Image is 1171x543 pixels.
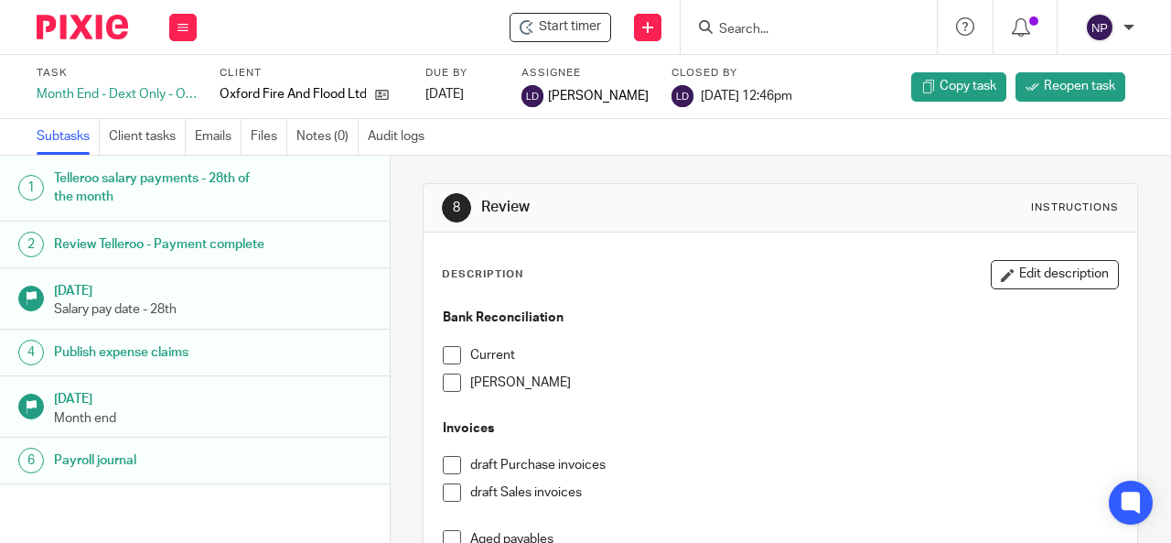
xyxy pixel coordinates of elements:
[539,17,601,37] span: Start timer
[251,119,287,155] a: Files
[1085,13,1114,42] img: svg%3E
[717,22,882,38] input: Search
[54,277,371,300] h1: [DATE]
[54,165,265,212] h1: Telleroo salary payments - 28th of the month
[54,339,265,366] h1: Publish expense claims
[940,77,996,95] span: Copy task
[1031,201,1119,215] div: Instructions
[470,374,1118,392] p: [PERSON_NAME]
[37,119,100,155] a: Subtasks
[18,175,44,201] div: 1
[54,231,265,258] h1: Review Telleroo - Payment complete
[37,15,128,39] img: Pixie
[37,66,197,81] label: Task
[470,483,1118,502] p: draft Sales invoices
[470,456,1118,474] p: draft Purchase invoices
[481,198,820,217] h1: Review
[109,119,186,155] a: Client tasks
[442,267,523,282] p: Description
[54,300,371,319] p: Salary pay date - 28th
[1015,72,1125,102] a: Reopen task
[443,422,494,435] strong: Invoices
[470,346,1118,364] p: Current
[37,85,197,103] div: Month End - Dext Only - Oxford Fire And Flood Ltd
[425,85,499,103] div: [DATE]
[296,119,359,155] a: Notes (0)
[368,119,434,155] a: Audit logs
[510,13,611,42] div: Oxford Fire And Flood Ltd - Month End - Dext Only - Oxford Fire And Flood Ltd
[911,72,1006,102] a: Copy task
[54,386,371,408] h1: [DATE]
[1044,77,1115,95] span: Reopen task
[521,85,543,107] img: svg%3E
[220,85,366,103] p: Oxford Fire And Flood Ltd
[548,87,649,105] span: [PERSON_NAME]
[701,90,792,103] span: [DATE] 12:46pm
[991,260,1119,289] button: Edit description
[521,66,649,81] label: Assignee
[18,448,44,473] div: 6
[425,66,499,81] label: Due by
[442,193,471,223] div: 8
[443,311,564,324] strong: Bank Reconciliation
[195,119,242,155] a: Emails
[220,66,403,81] label: Client
[671,85,693,107] img: svg%3E
[18,232,44,257] div: 2
[54,409,371,428] p: Month end
[671,66,792,81] label: Closed by
[18,340,44,365] div: 4
[54,447,265,474] h1: Payroll journal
